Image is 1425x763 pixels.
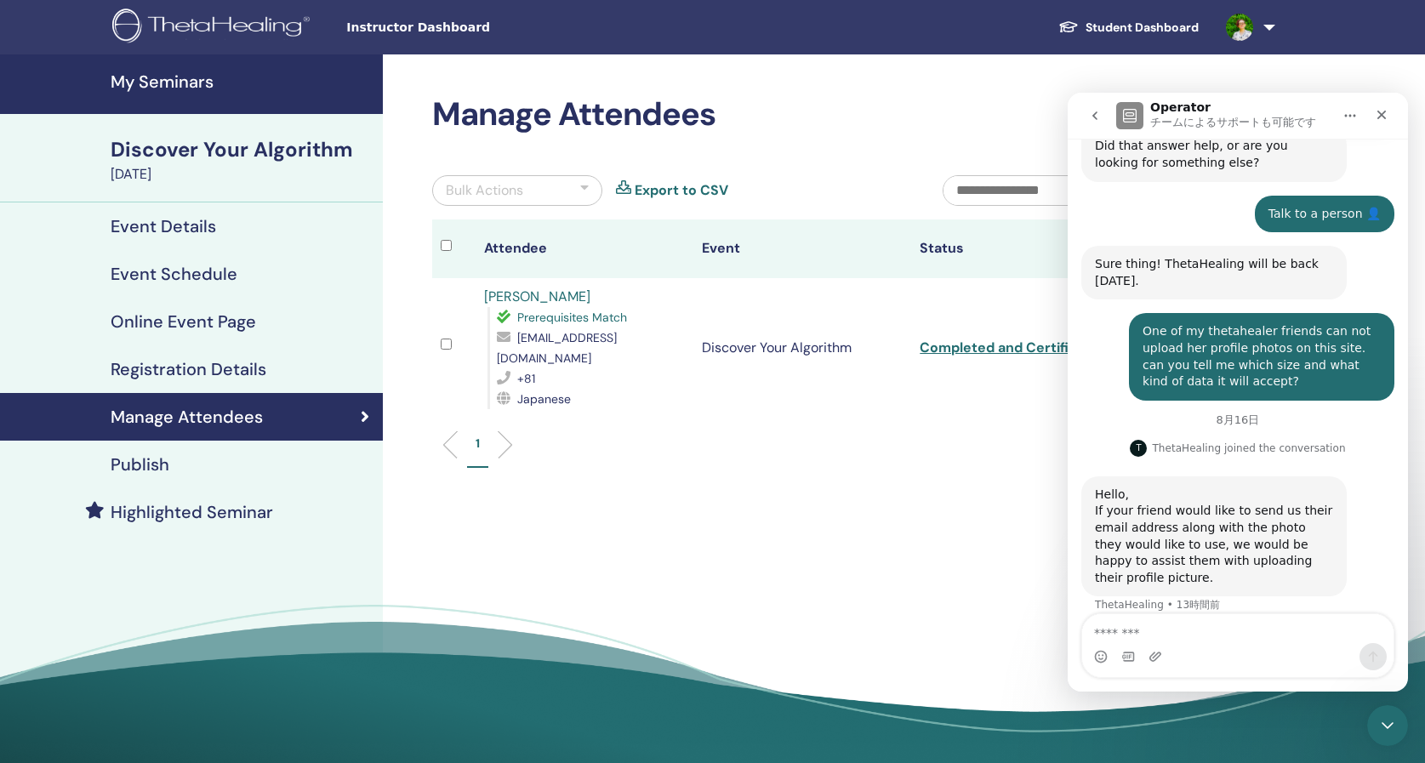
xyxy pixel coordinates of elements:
[476,219,693,278] th: Attendee
[1068,93,1408,692] iframe: Intercom live chat
[693,278,911,418] td: Discover Your Algorithm
[635,180,728,201] a: Export to CSV
[432,95,1173,134] h2: Manage Attendees
[111,216,216,236] h4: Event Details
[693,219,911,278] th: Event
[517,371,535,386] span: +81
[497,330,617,366] span: [EMAIL_ADDRESS][DOMAIN_NAME]
[111,359,266,379] h4: Registration Details
[484,288,590,305] a: [PERSON_NAME]
[1058,20,1079,34] img: graduation-cap-white.svg
[476,435,480,453] p: 1
[111,311,256,332] h4: Online Event Page
[446,180,523,201] div: Bulk Actions
[1045,12,1212,43] a: Student Dashboard
[111,135,373,164] div: Discover Your Algorithm
[112,9,316,47] img: logo.png
[911,219,1129,278] th: Status
[111,454,169,475] h4: Publish
[1367,705,1408,746] iframe: Intercom live chat
[111,407,263,427] h4: Manage Attendees
[346,19,601,37] span: Instructor Dashboard
[517,310,627,325] span: Prerequisites Match
[111,71,373,92] h4: My Seminars
[1226,14,1253,41] img: default.jpg
[100,135,383,185] a: Discover Your Algorithm[DATE]
[111,264,237,284] h4: Event Schedule
[111,502,273,522] h4: Highlighted Seminar
[517,391,571,407] span: Japanese
[111,164,373,185] div: [DATE]
[920,339,1086,356] a: Completed and Certified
